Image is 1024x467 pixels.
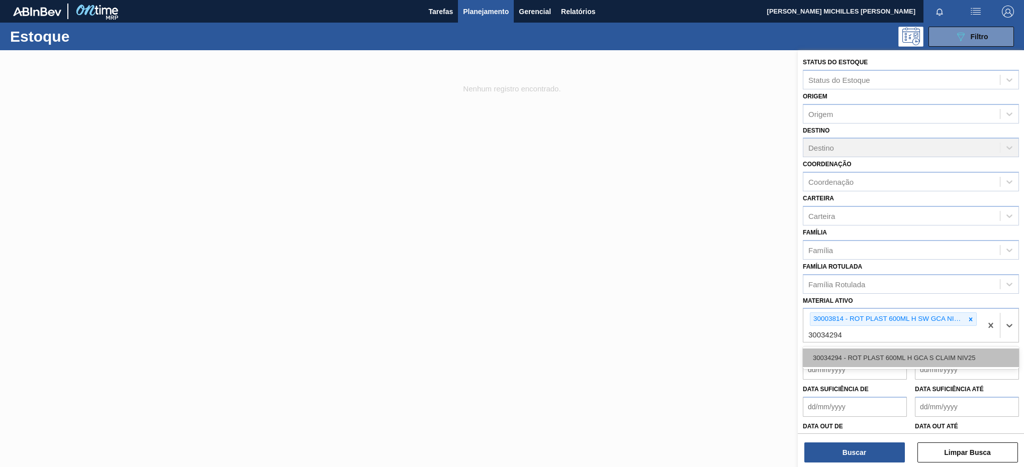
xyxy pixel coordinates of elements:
div: Status do Estoque [808,75,870,84]
div: Família [808,246,833,254]
label: Família Rotulada [803,263,862,270]
label: Material ativo [803,297,853,304]
img: TNhmsLtSVTkK8tSr43FrP2fwEKptu5GPRR3wAAAABJRU5ErkJggg== [13,7,61,16]
input: dd/mm/yyyy [915,360,1019,380]
div: Pogramando: nenhum usuário selecionado [898,27,923,47]
label: Data suficiência até [915,386,984,393]
label: Destino [803,127,829,134]
label: Carteira [803,195,834,202]
span: Filtro [971,33,988,41]
input: dd/mm/yyyy [803,397,907,417]
label: Origem [803,93,827,100]
button: Notificações [923,5,956,19]
input: dd/mm/yyyy [803,360,907,380]
label: Família [803,229,827,236]
div: Família Rotulada [808,280,865,288]
div: Coordenação [808,178,854,186]
div: 30034294 - ROT PLAST 600ML H GCA S CLAIM NIV25 [803,348,1019,367]
label: Data out de [803,423,843,430]
label: Data suficiência de [803,386,869,393]
label: Status do Estoque [803,59,868,66]
button: Filtro [928,27,1014,47]
span: Tarefas [428,6,453,18]
label: Coordenação [803,161,852,168]
div: Origem [808,109,833,118]
img: Logout [1002,6,1014,18]
img: userActions [970,6,982,18]
label: Data out até [915,423,958,430]
div: Carteira [808,211,835,220]
span: Planejamento [463,6,509,18]
span: Gerencial [519,6,551,18]
div: 30003814 - ROT PLAST 600ML H SW GCA NIV22 [810,313,965,325]
span: Relatórios [561,6,595,18]
input: dd/mm/yyyy [915,397,1019,417]
h1: Estoque [10,31,162,42]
